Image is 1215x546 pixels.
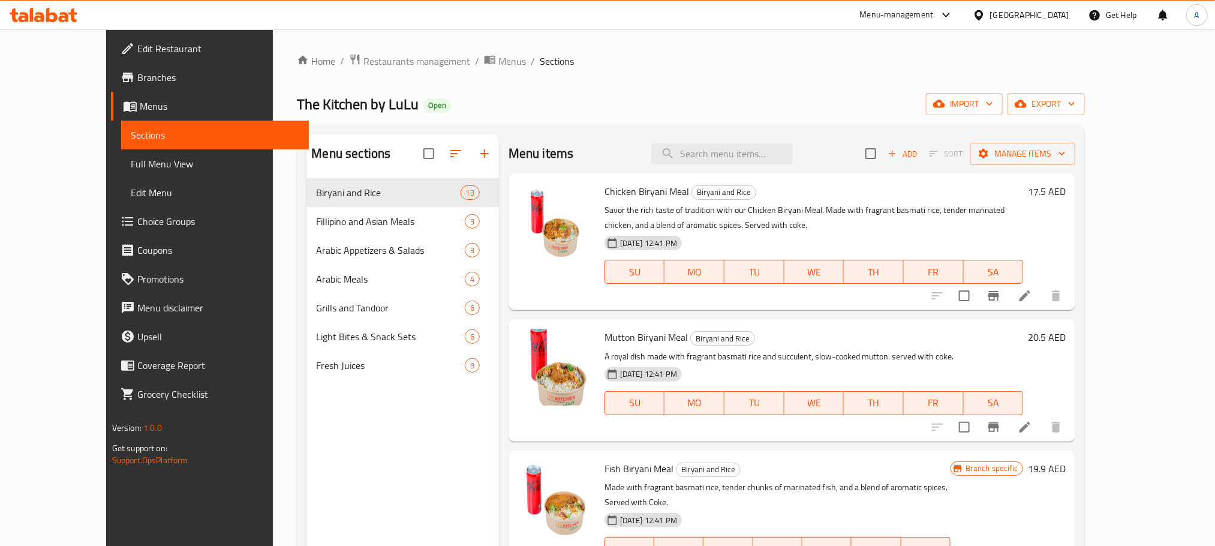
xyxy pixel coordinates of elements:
[676,463,740,476] span: Biryani and Rice
[111,63,309,92] a: Branches
[137,358,299,373] span: Coverage Report
[922,145,970,163] span: Select section first
[1018,420,1032,434] a: Edit menu item
[121,178,309,207] a: Edit Menu
[111,34,309,63] a: Edit Restaurant
[969,263,1019,281] span: SA
[112,452,188,468] a: Support.OpsPlatform
[121,149,309,178] a: Full Menu View
[605,328,688,346] span: Mutton Biryani Meal
[615,368,682,380] span: [DATE] 12:41 PM
[465,243,480,257] div: items
[664,260,724,284] button: MO
[306,236,498,265] div: Arabic Appetizers & Salads3
[306,173,498,385] nav: Menu sections
[423,100,451,110] span: Open
[605,182,689,200] span: Chicken Biryani Meal
[540,54,574,68] span: Sections
[605,349,1023,364] p: A royal dish made with fragrant basmati rice and succulent, slow-cooked mutton. served with coke.
[316,329,464,344] div: Light Bites & Snack Sets
[860,8,934,22] div: Menu-management
[131,185,299,200] span: Edit Menu
[306,178,498,207] div: Biryani and Rice13
[691,185,756,200] div: Biryani and Rice
[784,260,844,284] button: WE
[111,92,309,121] a: Menus
[340,54,344,68] li: /
[137,387,299,401] span: Grocery Checklist
[605,391,665,415] button: SU
[886,147,919,161] span: Add
[964,391,1024,415] button: SA
[316,272,464,286] div: Arabic Meals
[111,380,309,409] a: Grocery Checklist
[610,394,660,412] span: SU
[465,301,480,315] div: items
[112,440,167,456] span: Get support on:
[1017,97,1075,112] span: export
[518,329,595,406] img: Mutton Biryani Meal
[137,214,299,229] span: Choice Groups
[664,391,724,415] button: MO
[904,260,964,284] button: FR
[465,214,480,229] div: items
[980,146,1066,161] span: Manage items
[143,420,162,436] span: 1.0.0
[1042,281,1070,310] button: delete
[137,41,299,56] span: Edit Restaurant
[465,302,479,314] span: 6
[111,236,309,265] a: Coupons
[137,243,299,257] span: Coupons
[724,260,784,284] button: TU
[844,260,904,284] button: TH
[441,139,470,168] span: Sort sections
[306,265,498,293] div: Arabic Meals4
[140,99,299,113] span: Menus
[849,394,899,412] span: TH
[858,141,883,166] span: Select section
[789,394,840,412] span: WE
[297,91,419,118] span: The Kitchen by LuLu
[316,214,464,229] span: Fillipino and Asian Meals
[844,391,904,415] button: TH
[498,54,526,68] span: Menus
[849,263,899,281] span: TH
[137,272,299,286] span: Promotions
[969,394,1019,412] span: SA
[724,391,784,415] button: TU
[651,143,793,164] input: search
[416,141,441,166] span: Select all sections
[306,293,498,322] div: Grills and Tandoor6
[615,515,682,526] span: [DATE] 12:41 PM
[518,460,595,537] img: Fish Biryani Meal
[964,260,1024,284] button: SA
[1018,289,1032,303] a: Edit menu item
[306,322,498,351] div: Light Bites & Snack Sets6
[297,53,1085,69] nav: breadcrumb
[531,54,535,68] li: /
[1008,93,1085,115] button: export
[605,460,673,478] span: Fish Biryani Meal
[316,243,464,257] span: Arabic Appetizers & Salads
[316,358,464,373] span: Fresh Juices
[316,301,464,315] span: Grills and Tandoor
[475,54,479,68] li: /
[465,358,480,373] div: items
[615,238,682,249] span: [DATE] 12:41 PM
[465,360,479,371] span: 9
[137,329,299,344] span: Upsell
[465,331,479,343] span: 6
[605,480,951,510] p: Made with fragrant basmati rice, tender chunks of marinated fish, and a blend of aromatic spices....
[909,394,959,412] span: FR
[316,185,460,200] span: Biryani and Rice
[465,216,479,227] span: 3
[961,463,1022,474] span: Branch specific
[461,185,480,200] div: items
[610,263,660,281] span: SU
[112,420,142,436] span: Version:
[111,322,309,351] a: Upsell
